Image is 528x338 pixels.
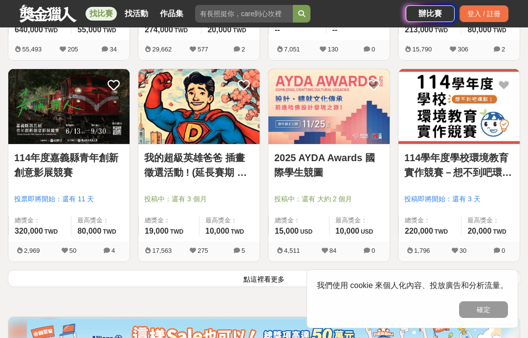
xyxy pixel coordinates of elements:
span: 50 [69,247,76,254]
span: TWD [435,27,448,34]
span: 投稿中：還有 3 個月 [144,194,254,204]
span: 20,000 [467,227,491,235]
img: Cover Image [268,69,390,144]
span: 0 [372,247,375,254]
button: 點這裡看更多 [8,270,520,287]
span: TWD [435,228,448,235]
span: 7,051 [284,46,300,53]
span: 10,000 [335,227,359,235]
span: 15,790 [412,46,432,53]
span: 2 [242,46,245,53]
span: 5 [242,247,245,254]
a: 找活動 [121,7,152,21]
span: TWD [44,27,58,34]
a: 2025 AYDA Awards 國際學生競圖 [274,150,384,180]
a: 我的超級英雄爸爸 插畫徵選活動 ! (延長賽期 請各位踴躍參與) [144,150,254,180]
span: 最高獎金： [467,216,514,225]
span: 34 [110,46,116,53]
span: 80,000 [77,227,101,235]
span: 0 [502,247,505,254]
span: TWD [170,228,183,235]
span: 投稿即將開始：還有 3 天 [404,194,514,204]
span: 30 [460,247,466,254]
span: 20,000 [207,25,231,34]
span: 15,000 [275,227,299,235]
span: 306 [458,46,468,53]
span: 我們使用 cookie 來個人化內容、投放廣告和分析流量。 [317,281,508,290]
span: 275 [198,247,208,254]
span: TWD [103,27,116,34]
span: 577 [198,46,208,53]
span: 17,563 [152,247,172,254]
span: 55,493 [22,46,42,53]
span: 2,969 [24,247,40,254]
span: 總獎金： [275,216,323,225]
img: Cover Image [398,69,520,144]
span: 最高獎金： [205,216,254,225]
span: 19,000 [145,227,169,235]
button: 確定 [459,301,508,318]
span: 總獎金： [145,216,193,225]
span: 55,000 [77,25,101,34]
a: 作品集 [156,7,187,21]
span: TWD [233,27,246,34]
span: 最高獎金： [335,216,384,225]
span: TWD [493,228,506,235]
span: 總獎金： [15,216,65,225]
a: 找比賽 [86,7,117,21]
span: 2 [502,46,505,53]
span: -- [275,25,280,34]
span: TWD [103,228,116,235]
span: 投票即將開始：還有 11 天 [14,194,124,204]
span: 最高獎金： [77,216,124,225]
a: 辦比賽 [406,5,455,22]
a: 114年度嘉義縣青年創新創意影展競賽 [14,150,124,180]
span: 320,000 [15,227,43,235]
span: USD [300,228,312,235]
span: 274,000 [145,25,173,34]
span: -- [332,25,338,34]
span: 10,000 [205,227,229,235]
span: 130 [328,46,338,53]
a: 114學年度學校環境教育實作競賽－想不到吧環教！ [404,150,514,180]
span: 640,000 [15,25,43,34]
span: 29,662 [152,46,172,53]
span: 220,000 [405,227,433,235]
span: 0 [372,46,375,53]
span: 84 [330,247,336,254]
span: 4,511 [284,247,300,254]
img: Cover Image [138,69,260,144]
span: 213,000 [405,25,433,34]
span: 總獎金： [405,216,455,225]
span: TWD [44,228,58,235]
img: Cover Image [8,69,130,144]
div: 登入 / 註冊 [460,5,508,22]
span: USD [361,228,373,235]
span: 投稿中：還有 大約 2 個月 [274,194,384,204]
span: 1,796 [414,247,430,254]
span: 80,000 [467,25,491,34]
span: TWD [231,228,244,235]
span: 4 [111,247,115,254]
span: TWD [493,27,506,34]
input: 有長照挺你，care到心坎裡！青春出手，拍出照顧 影音徵件活動 [195,5,293,23]
span: 205 [67,46,78,53]
span: TWD [175,27,188,34]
